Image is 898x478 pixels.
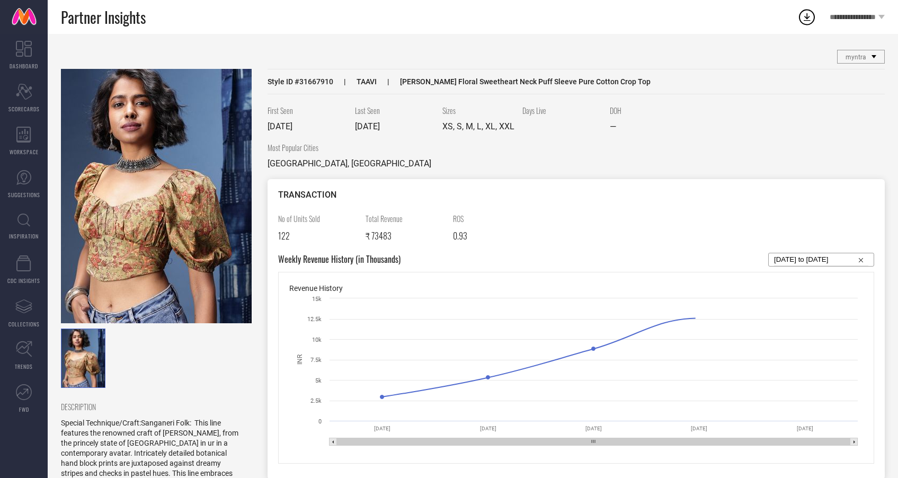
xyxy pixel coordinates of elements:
text: 7.5k [310,357,322,364]
div: TRANSACTION [278,190,874,200]
span: DASHBOARD [10,62,38,70]
span: 0.93 [453,229,467,242]
span: SUGGESTIONS [8,191,40,199]
span: Total Revenue [366,213,445,224]
span: CDC INSIGHTS [7,277,40,285]
span: INSPIRATION [9,232,39,240]
span: ROS [453,213,532,224]
span: Style ID # 31667910 [268,77,333,86]
text: 12.5k [307,316,322,323]
span: Last Seen [355,105,434,116]
span: Weekly Revenue History (in Thousands) [278,253,401,267]
span: COLLECTIONS [8,320,40,328]
text: [DATE] [797,426,813,431]
span: First Seen [268,105,347,116]
input: Select... [774,253,868,266]
span: TRENDS [15,362,33,370]
span: Most Popular Cities [268,142,431,153]
span: Sizes [442,105,514,116]
span: SCORECARDS [8,105,40,113]
text: [DATE] [480,426,496,431]
span: XS, S, M, L, XL, XXL [442,121,514,131]
span: Days Live [522,105,602,116]
text: 10k [312,337,322,343]
span: [DATE] [268,121,292,131]
span: Partner Insights [61,6,146,28]
text: [DATE] [374,426,390,431]
span: 122 [278,229,290,242]
text: 5k [315,377,322,384]
text: 15k [312,296,322,303]
span: [PERSON_NAME] Floral Sweetheart Neck Puff Sleeve Pure Cotton Crop Top [377,77,651,86]
text: [DATE] [691,426,707,431]
span: Revenue History [289,284,343,293]
text: [DATE] [585,426,602,431]
span: FWD [19,405,29,413]
span: — [610,121,616,131]
span: WORKSPACE [10,148,39,156]
div: Open download list [797,7,816,26]
span: No of Units Sold [278,213,358,224]
span: myntra [846,54,866,61]
text: INR [296,354,304,365]
span: DOH [610,105,689,116]
span: [DATE] [355,121,380,131]
text: 0 [318,418,322,425]
span: [GEOGRAPHIC_DATA], [GEOGRAPHIC_DATA] [268,158,431,169]
span: TAAVI [333,77,377,86]
text: 2.5k [310,397,322,404]
span: DESCRIPTION [61,401,244,412]
span: ₹ 73483 [366,229,392,242]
